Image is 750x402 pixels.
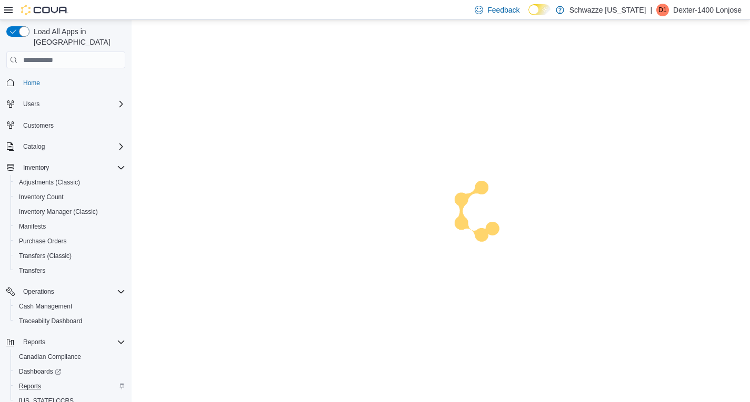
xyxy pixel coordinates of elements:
span: Catalog [23,142,45,151]
button: Catalog [2,139,129,154]
span: Reports [19,382,41,390]
span: Reports [19,336,125,348]
span: Feedback [487,5,519,15]
span: Canadian Compliance [15,351,125,363]
button: Reports [11,379,129,394]
button: Manifests [11,219,129,234]
span: Manifests [15,220,125,233]
span: Canadian Compliance [19,353,81,361]
button: Home [2,75,129,90]
p: Schwazze [US_STATE] [569,4,646,16]
a: Traceabilty Dashboard [15,315,86,327]
a: Canadian Compliance [15,351,85,363]
span: Operations [23,287,54,296]
a: Transfers (Classic) [15,250,76,262]
a: Reports [15,380,45,393]
span: Transfers (Classic) [19,252,72,260]
span: Inventory [19,161,125,174]
button: Reports [2,335,129,349]
span: Transfers (Classic) [15,250,125,262]
span: Inventory Manager (Classic) [15,205,125,218]
span: Home [19,76,125,89]
span: Operations [19,285,125,298]
a: Cash Management [15,300,76,313]
button: Inventory [19,161,53,174]
span: Transfers [19,266,45,275]
span: Users [19,98,125,110]
span: Cash Management [19,302,72,311]
span: Home [23,79,40,87]
p: Dexter-1400 Lonjose [673,4,742,16]
span: Traceabilty Dashboard [15,315,125,327]
a: Purchase Orders [15,235,71,248]
span: Adjustments (Classic) [19,178,80,187]
span: Customers [23,121,54,130]
button: Canadian Compliance [11,349,129,364]
button: Operations [2,284,129,299]
span: Dashboards [19,367,61,376]
button: Customers [2,118,129,133]
img: Cova [21,5,68,15]
span: Catalog [19,140,125,153]
input: Dark Mode [528,4,551,15]
img: cova-loader [441,173,520,252]
button: Transfers (Classic) [11,249,129,263]
span: Reports [23,338,45,346]
button: Adjustments (Classic) [11,175,129,190]
a: Manifests [15,220,50,233]
button: Inventory [2,160,129,175]
span: Inventory Count [19,193,64,201]
p: | [650,4,652,16]
span: Purchase Orders [15,235,125,248]
a: Customers [19,119,58,132]
button: Inventory Manager (Classic) [11,204,129,219]
button: Transfers [11,263,129,278]
a: Adjustments (Classic) [15,176,84,189]
span: Manifests [19,222,46,231]
span: Load All Apps in [GEOGRAPHIC_DATA] [29,26,125,47]
span: Transfers [15,264,125,277]
span: Adjustments (Classic) [15,176,125,189]
span: Inventory Manager (Classic) [19,208,98,216]
button: Traceabilty Dashboard [11,314,129,328]
a: Dashboards [15,365,65,378]
a: Home [19,77,44,89]
button: Inventory Count [11,190,129,204]
span: D1 [658,4,666,16]
div: Dexter-1400 Lonjose [656,4,669,16]
a: Inventory Manager (Classic) [15,205,102,218]
span: Purchase Orders [19,237,67,245]
span: Users [23,100,39,108]
button: Users [2,97,129,111]
button: Purchase Orders [11,234,129,249]
span: Dashboards [15,365,125,378]
span: Reports [15,380,125,393]
button: Operations [19,285,58,298]
a: Inventory Count [15,191,68,203]
span: Traceabilty Dashboard [19,317,82,325]
button: Users [19,98,44,110]
span: Dark Mode [528,15,529,16]
span: Inventory Count [15,191,125,203]
button: Catalog [19,140,49,153]
span: Customers [19,119,125,132]
a: Dashboards [11,364,129,379]
span: Cash Management [15,300,125,313]
a: Transfers [15,264,49,277]
button: Reports [19,336,49,348]
button: Cash Management [11,299,129,314]
span: Inventory [23,163,49,172]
